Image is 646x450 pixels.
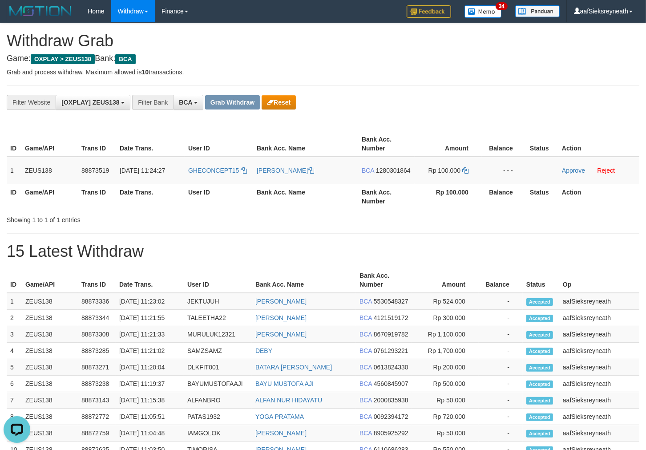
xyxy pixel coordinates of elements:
[359,380,372,387] span: BCA
[255,314,307,321] a: [PERSON_NAME]
[255,397,322,404] a: ALFAN NUR HIDAYATU
[359,331,372,338] span: BCA
[141,69,149,76] strong: 10
[359,397,372,404] span: BCA
[374,380,408,387] span: Copy 4560845907 to clipboard
[78,326,116,343] td: 88873308
[7,268,22,293] th: ID
[188,167,239,174] span: GHECONCEPT15
[78,268,116,293] th: Trans ID
[559,392,639,409] td: aafSieksreyneath
[479,392,523,409] td: -
[7,95,56,110] div: Filter Website
[116,293,184,310] td: [DATE] 11:23:02
[7,293,22,310] td: 1
[78,184,116,209] th: Trans ID
[116,131,185,157] th: Date Trans.
[559,326,639,343] td: aafSieksreyneath
[479,268,523,293] th: Balance
[116,359,184,376] td: [DATE] 11:20:04
[21,157,78,184] td: ZEUS138
[22,409,78,425] td: ZEUS138
[356,268,412,293] th: Bank Acc. Number
[374,430,408,437] span: Copy 8905925292 to clipboard
[262,95,296,109] button: Reset
[56,95,130,110] button: [OXPLAY] ZEUS138
[252,268,356,293] th: Bank Acc. Name
[7,32,639,50] h1: Withdraw Grab
[116,409,184,425] td: [DATE] 11:05:51
[7,326,22,343] td: 3
[428,167,460,174] span: Rp 100.000
[255,364,332,371] a: BATARA [PERSON_NAME]
[116,310,184,326] td: [DATE] 11:21:55
[374,397,408,404] span: Copy 2000835938 to clipboard
[184,392,252,409] td: ALFANBRO
[22,293,78,310] td: ZEUS138
[559,409,639,425] td: aafSieksreyneath
[78,425,116,442] td: 88872759
[31,54,95,64] span: OXPLAY > ZEUS138
[78,359,116,376] td: 88873271
[464,5,502,18] img: Button%20Memo.svg
[7,376,22,392] td: 6
[22,326,78,343] td: ZEUS138
[78,343,116,359] td: 88873285
[78,392,116,409] td: 88873143
[253,184,358,209] th: Bank Acc. Name
[479,293,523,310] td: -
[78,310,116,326] td: 88873344
[22,268,78,293] th: Game/API
[359,298,372,305] span: BCA
[184,425,252,442] td: IAMGOLOK
[559,343,639,359] td: aafSieksreyneath
[179,99,192,106] span: BCA
[116,326,184,343] td: [DATE] 11:21:33
[526,315,553,322] span: Accepted
[7,184,21,209] th: ID
[81,167,109,174] span: 88873519
[412,293,479,310] td: Rp 524,000
[22,359,78,376] td: ZEUS138
[22,310,78,326] td: ZEUS138
[362,167,374,174] span: BCA
[359,413,372,420] span: BCA
[184,310,252,326] td: TALEETHA22
[184,326,252,343] td: MURULUK12321
[496,2,508,10] span: 34
[374,314,408,321] span: Copy 4121519172 to clipboard
[22,425,78,442] td: ZEUS138
[479,409,523,425] td: -
[526,298,553,306] span: Accepted
[559,425,639,442] td: aafSieksreyneath
[21,184,78,209] th: Game/API
[7,243,639,260] h1: 15 Latest Withdraw
[479,425,523,442] td: -
[526,397,553,405] span: Accepted
[526,184,558,209] th: Status
[358,184,415,209] th: Bank Acc. Number
[559,310,639,326] td: aafSieksreyneath
[4,4,30,30] button: Open LiveChat chat widget
[116,425,184,442] td: [DATE] 11:04:48
[412,359,479,376] td: Rp 200,000
[255,380,314,387] a: BAYU MUSTOFA AJI
[115,54,135,64] span: BCA
[116,343,184,359] td: [DATE] 11:21:02
[558,131,639,157] th: Action
[412,343,479,359] td: Rp 1,700,000
[482,131,526,157] th: Balance
[359,364,372,371] span: BCA
[412,376,479,392] td: Rp 500,000
[188,167,247,174] a: GHECONCEPT15
[358,131,415,157] th: Bank Acc. Number
[7,392,22,409] td: 7
[116,184,185,209] th: Date Trans.
[184,409,252,425] td: PATAS1932
[7,131,21,157] th: ID
[559,359,639,376] td: aafSieksreyneath
[173,95,203,110] button: BCA
[185,131,253,157] th: User ID
[526,381,553,388] span: Accepted
[120,167,165,174] span: [DATE] 11:24:27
